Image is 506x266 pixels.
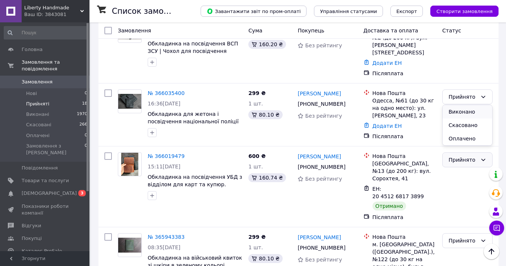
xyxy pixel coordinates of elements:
span: Виконані [26,111,49,118]
span: 08:35[DATE] [148,244,180,250]
span: Оплачені [26,132,50,139]
span: 1970 [77,111,87,118]
li: Виконано [443,105,492,118]
span: ЕН: 20 4512 6817 3899 [373,186,424,199]
div: Прийнято [449,237,477,245]
span: 266 [79,121,87,128]
span: Створити замовлення [436,9,493,14]
div: [PHONE_NUMBER] [296,99,347,109]
span: Статус [442,28,461,34]
a: [PERSON_NAME] [298,234,341,241]
div: Нова Пошта [373,152,436,160]
span: Нові [26,90,37,97]
span: 0 [85,143,87,156]
a: Додати ЕН [373,60,402,66]
div: 160.20 ₴ [248,40,286,49]
span: Скасовані [26,121,51,128]
a: Фото товару [118,233,142,257]
span: Доставка та оплата [364,28,418,34]
div: [GEOGRAPHIC_DATA], №13 (до 200 кг): вул. Сорохтея, 41 [373,160,436,182]
li: Скасовано [443,118,492,132]
li: Оплачено [443,132,492,145]
div: [PHONE_NUMBER] [296,162,347,172]
a: Обкладинка для жетона і посвідчення національної поліції [PERSON_NAME] [148,111,239,132]
span: 299 ₴ [248,90,265,96]
div: [GEOGRAPHIC_DATA], №2 (до 200 кг): вул. [PERSON_NAME][STREET_ADDRESS] [373,26,436,56]
input: Пошук [4,26,88,39]
span: 18 [82,101,87,107]
span: Без рейтингу [305,42,342,48]
span: 0 [85,90,87,97]
div: Прийнято [449,93,477,101]
span: 1 шт. [248,164,263,170]
div: 80.10 ₴ [248,254,282,263]
a: Фото товару [118,89,142,113]
div: Післяплата [373,70,436,77]
div: Нова Пошта [373,233,436,241]
span: 0 [85,132,87,139]
span: 3 [78,190,86,196]
div: Ваш ID: 3843081 [24,11,89,18]
span: Без рейтингу [305,113,342,119]
div: Отримано [373,202,406,210]
span: 16:36[DATE] [148,101,180,107]
a: Створити замовлення [423,8,499,14]
span: Liberty Handmade [24,4,80,11]
span: Експорт [396,9,417,14]
div: Одесса, №61 (до 30 кг на одно место): ул. [PERSON_NAME], 23 [373,97,436,119]
div: 80.10 ₴ [248,110,282,119]
span: Без рейтингу [305,176,342,182]
span: Cума [248,28,262,34]
img: Фото товару [118,94,141,109]
span: 1 шт. [248,244,263,250]
span: 600 ₴ [248,153,265,159]
a: Фото товару [118,152,142,176]
button: Управління статусами [314,6,383,17]
span: Замовлення [118,28,151,34]
button: Експорт [390,6,423,17]
a: № 366019479 [148,153,185,159]
button: Чат з покупцем [489,221,504,235]
div: [PHONE_NUMBER] [296,243,347,253]
a: [PERSON_NAME] [298,90,341,97]
div: Нова Пошта [373,89,436,97]
button: Створити замовлення [430,6,499,17]
button: Наверх [484,244,499,259]
img: Фото товару [118,238,141,253]
span: Покупець [298,28,324,34]
div: Прийнято [449,156,477,164]
div: 160.74 ₴ [248,173,286,182]
a: [PERSON_NAME] [298,153,341,160]
span: Показники роботи компанії [22,203,69,216]
span: Товари та послуги [22,177,69,184]
span: Завантажити звіт по пром-оплаті [207,8,301,15]
div: Післяплата [373,213,436,221]
a: Обкладинка на посвідчення УБД з відділом для карт та купюр. Шкіряна обкладинка для УБД [148,174,242,195]
span: Відгуки [22,222,41,229]
span: Управління статусами [320,9,377,14]
img: Фото товару [121,153,139,176]
a: № 365943383 [148,234,185,240]
span: Каталог ProSale [22,248,62,254]
span: Головна [22,46,43,53]
span: [DEMOGRAPHIC_DATA] [22,190,77,197]
span: 299 ₴ [248,234,265,240]
div: Післяплата [373,133,436,140]
h1: Список замовлень [112,7,188,16]
span: 1 шт. [248,101,263,107]
span: Покупці [22,235,42,242]
span: Прийняті [26,101,49,107]
span: Замовлення та повідомлення [22,59,89,72]
a: № 366035400 [148,90,185,96]
span: Повідомлення [22,165,58,171]
a: Обкладинка на посвідчення ВСП ЗСУ | Чохол для посвідчення військовослужбовця Військової служби пр... [148,41,238,69]
span: Замовлення [22,79,53,85]
span: 15:11[DATE] [148,164,180,170]
span: Без рейтингу [305,257,342,263]
a: Додати ЕН [373,123,402,129]
button: Завантажити звіт по пром-оплаті [201,6,307,17]
span: Замовлення з [PERSON_NAME] [26,143,85,156]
